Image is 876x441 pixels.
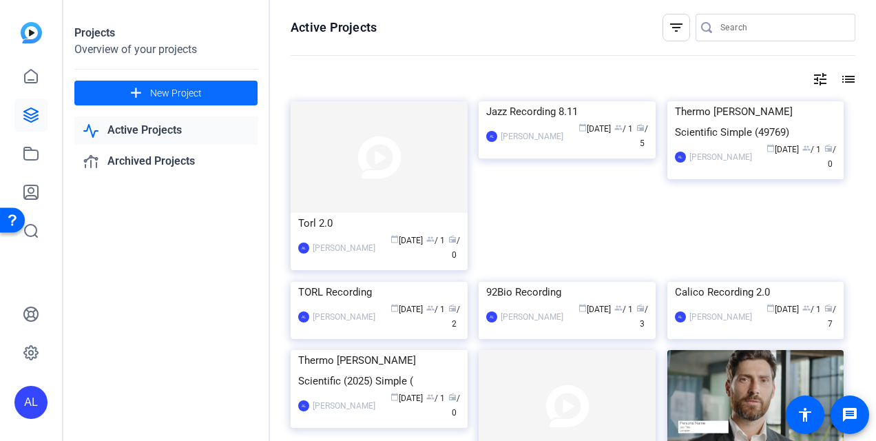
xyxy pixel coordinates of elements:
[150,86,202,101] span: New Project
[636,124,648,148] span: / 5
[448,305,460,329] span: / 2
[766,305,799,314] span: [DATE]
[298,311,309,322] div: AL
[614,305,633,314] span: / 1
[797,407,813,423] mat-icon: accessibility
[74,147,258,176] a: Archived Projects
[298,350,460,391] div: Thermo [PERSON_NAME] Scientific (2025) Simple (
[812,71,828,88] mat-icon: tune
[14,386,48,419] div: AL
[390,393,399,401] span: calendar_today
[298,282,460,302] div: TORL Recording
[614,124,633,134] span: / 1
[720,19,844,36] input: Search
[21,22,42,43] img: blue-gradient.svg
[313,399,375,413] div: [PERSON_NAME]
[824,305,836,329] span: / 7
[486,311,497,322] div: AL
[74,116,258,145] a: Active Projects
[390,393,423,403] span: [DATE]
[839,71,855,88] mat-icon: list
[675,311,686,322] div: AL
[74,81,258,105] button: New Project
[689,150,752,164] div: [PERSON_NAME]
[426,236,445,245] span: / 1
[675,282,837,302] div: Calico Recording 2.0
[824,145,836,169] span: / 0
[426,393,445,403] span: / 1
[486,101,648,122] div: Jazz Recording 8.11
[390,305,423,314] span: [DATE]
[448,236,460,260] span: / 0
[426,393,435,401] span: group
[614,304,623,312] span: group
[390,304,399,312] span: calendar_today
[766,144,775,152] span: calendar_today
[636,123,645,132] span: radio
[298,213,460,234] div: Torl 2.0
[486,131,497,142] div: AL
[636,304,645,312] span: radio
[426,304,435,312] span: group
[802,144,811,152] span: group
[675,101,837,143] div: Thermo [PERSON_NAME] Scientific Simple (49769)
[448,393,460,418] span: / 0
[842,407,858,423] mat-icon: message
[74,41,258,58] div: Overview of your projects
[448,393,457,401] span: radio
[578,124,611,134] span: [DATE]
[390,236,423,245] span: [DATE]
[448,235,457,243] span: radio
[448,304,457,312] span: radio
[298,400,309,411] div: AL
[298,243,309,254] div: AL
[824,144,833,152] span: radio
[390,235,399,243] span: calendar_today
[614,123,623,132] span: group
[74,25,258,41] div: Projects
[291,19,377,36] h1: Active Projects
[802,305,821,314] span: / 1
[689,310,752,324] div: [PERSON_NAME]
[127,85,145,102] mat-icon: add
[501,130,563,143] div: [PERSON_NAME]
[313,241,375,255] div: [PERSON_NAME]
[578,304,587,312] span: calendar_today
[426,305,445,314] span: / 1
[668,19,685,36] mat-icon: filter_list
[802,145,821,154] span: / 1
[675,152,686,163] div: AL
[824,304,833,312] span: radio
[578,123,587,132] span: calendar_today
[486,282,648,302] div: 92Bio Recording
[766,304,775,312] span: calendar_today
[578,305,611,314] span: [DATE]
[426,235,435,243] span: group
[802,304,811,312] span: group
[636,305,648,329] span: / 3
[313,310,375,324] div: [PERSON_NAME]
[501,310,563,324] div: [PERSON_NAME]
[766,145,799,154] span: [DATE]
